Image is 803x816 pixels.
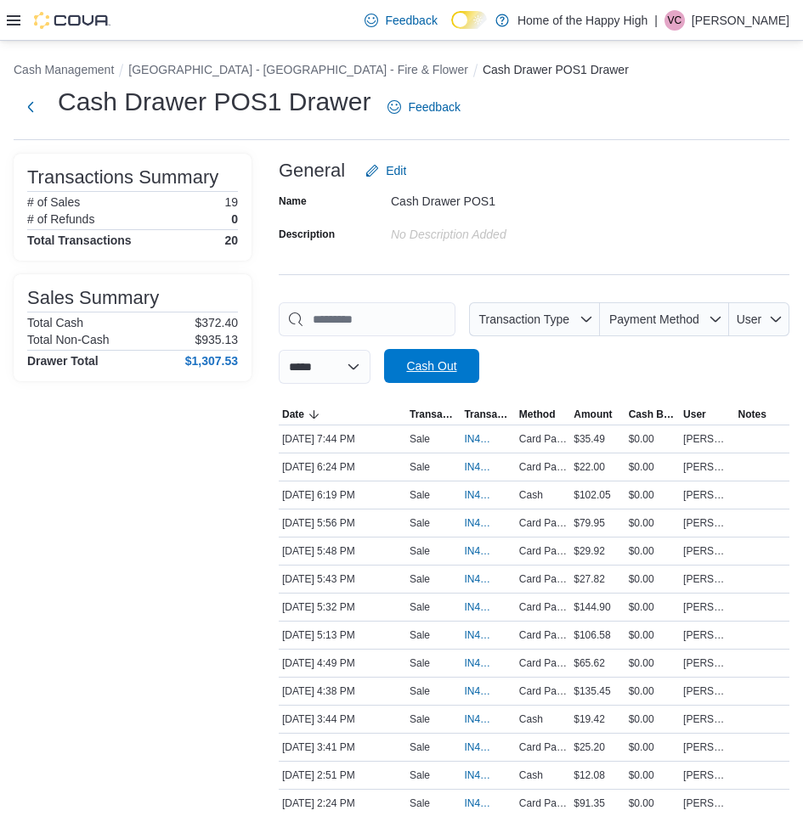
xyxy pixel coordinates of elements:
span: Card Payment [519,628,567,642]
div: $0.00 [625,457,680,477]
span: Card Payment [519,572,567,586]
span: User [683,408,706,421]
button: Payment Method [600,302,729,336]
span: $79.95 [574,516,605,530]
p: $372.40 [195,316,238,329]
span: IN4SFK-17974944 [464,460,495,474]
div: $0.00 [625,597,680,617]
span: Payment Method [609,312,699,326]
span: $135.45 [574,684,610,698]
button: IN4SFK-17974266 [464,541,512,561]
button: Method [516,404,570,425]
button: Cash Out [384,349,479,383]
span: IN4SFK-17973912 [464,600,495,614]
button: IN4SFK-17974865 [464,485,512,505]
span: Card Payment [519,656,567,670]
div: [DATE] 5:48 PM [279,541,406,561]
div: [DATE] 3:44 PM [279,709,406,729]
h3: General [279,160,345,181]
div: $0.00 [625,737,680,757]
label: Description [279,228,335,241]
div: No Description added [391,221,619,241]
a: Feedback [358,3,444,37]
p: Sale [410,684,430,698]
div: $0.00 [625,681,680,701]
div: $0.00 [625,709,680,729]
button: IN4SFK-17971754 [464,709,512,729]
div: [DATE] 5:13 PM [279,625,406,645]
span: Cash [519,768,543,782]
div: [DATE] 5:32 PM [279,597,406,617]
div: [DATE] 3:41 PM [279,737,406,757]
span: [PERSON_NAME] [683,460,731,474]
div: Vanessa Cappis [664,10,685,31]
span: IN4SFK-17973047 [464,656,495,670]
label: Name [279,194,307,208]
span: [PERSON_NAME] [683,488,731,502]
button: IN4SFK-17973047 [464,653,512,673]
p: Sale [410,600,430,614]
span: [PERSON_NAME] [683,768,731,782]
p: Sale [410,488,430,502]
span: [PERSON_NAME] [683,740,731,754]
span: Card Payment [519,600,567,614]
span: Edit [386,162,406,179]
a: Feedback [381,90,467,124]
span: Date [282,408,304,421]
span: Dark Mode [451,29,452,30]
p: Sale [410,656,430,670]
button: Cash Back [625,404,680,425]
p: | [654,10,658,31]
p: Sale [410,796,430,810]
div: [DATE] 5:43 PM [279,569,406,589]
span: $12.08 [574,768,605,782]
span: IN4SFK-17972806 [464,684,495,698]
button: IN4SFK-17972806 [464,681,512,701]
nav: An example of EuiBreadcrumbs [14,61,789,82]
span: $65.62 [574,656,605,670]
h4: Total Transactions [27,234,132,247]
p: Home of the Happy High [517,10,647,31]
p: 0 [231,212,238,226]
div: $0.00 [625,569,680,589]
button: IN4SFK-17976268 [464,429,512,449]
span: IN4SFK-17970802 [464,768,495,782]
span: [PERSON_NAME] [683,628,731,642]
span: Transaction Type [478,312,569,326]
p: Sale [410,768,430,782]
button: [GEOGRAPHIC_DATA] - [GEOGRAPHIC_DATA] - Fire & Flower [128,63,468,76]
span: User [737,312,762,326]
button: Date [279,404,406,425]
div: $0.00 [625,541,680,561]
div: [DATE] 4:49 PM [279,653,406,673]
span: $19.42 [574,712,605,726]
span: [PERSON_NAME] [683,600,731,614]
div: [DATE] 5:56 PM [279,513,406,533]
div: $0.00 [625,765,680,785]
p: Sale [410,628,430,642]
p: Sale [410,544,430,558]
div: $0.00 [625,429,680,449]
span: Transaction # [464,408,512,421]
p: Sale [410,516,430,530]
span: Amount [574,408,612,421]
p: [PERSON_NAME] [692,10,789,31]
span: Cash [519,712,543,726]
button: Cash Drawer POS1 Drawer [483,63,629,76]
input: Dark Mode [451,11,487,29]
span: [PERSON_NAME] [683,712,731,726]
span: Card Payment [519,516,567,530]
div: $0.00 [625,793,680,813]
span: Cash Out [406,357,456,374]
div: Cash Drawer POS1 [391,188,619,208]
button: Edit [359,154,413,188]
span: IN4SFK-17970371 [464,796,495,810]
h4: 20 [224,234,238,247]
span: Feedback [385,12,437,29]
button: Cash Management [14,63,114,76]
input: This is a search bar. As you type, the results lower in the page will automatically filter. [279,302,455,336]
button: Transaction Type [406,404,461,425]
p: Sale [410,432,430,446]
p: Sale [410,712,430,726]
div: [DATE] 4:38 PM [279,681,406,701]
